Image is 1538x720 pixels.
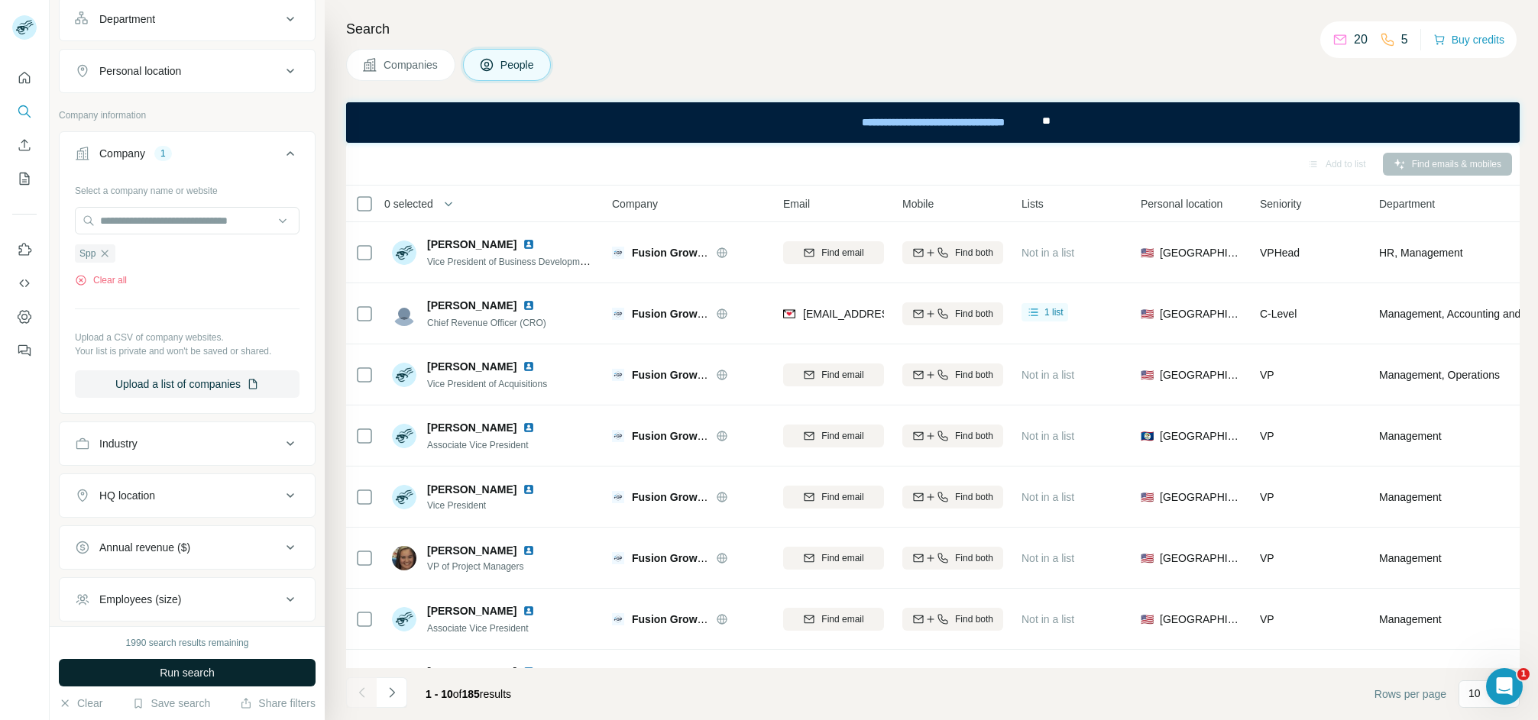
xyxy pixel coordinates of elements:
[12,303,37,331] button: Dashboard
[523,360,535,373] img: LinkedIn logo
[783,608,884,631] button: Find email
[783,241,884,264] button: Find email
[60,529,315,566] button: Annual revenue ($)
[612,308,624,320] img: Logo of Fusion Growth Partners
[392,607,416,631] img: Avatar
[126,636,249,650] div: 1990 search results remaining
[1517,668,1530,680] span: 1
[1022,196,1044,211] span: Lists
[75,331,300,344] p: Upload a CSV of company websites.
[99,146,145,161] div: Company
[392,668,416,693] img: Avatar
[1044,305,1064,319] span: 1 list
[1401,31,1408,49] p: 5
[1379,196,1435,211] span: Department
[500,57,536,73] span: People
[1160,245,1242,260] span: [GEOGRAPHIC_DATA]
[346,102,1520,143] iframe: Banner
[427,664,516,680] span: [PERSON_NAME]
[1260,247,1300,259] span: VP Head
[632,552,753,564] span: Fusion Growth Partners
[632,369,753,381] span: Fusion Growth Partners
[99,592,181,607] div: Employees (size)
[1260,369,1274,381] span: VP
[99,436,138,451] div: Industry
[1141,612,1154,627] span: 🇺🇸
[79,247,96,260] span: Spp
[612,613,624,625] img: Logo of Fusion Growth Partners
[1160,489,1242,505] span: [GEOGRAPHIC_DATA]
[392,363,416,387] img: Avatar
[75,178,300,198] div: Select a company name or website
[783,306,795,321] img: provider findymail logo
[377,677,407,708] button: Navigate to next page
[1374,686,1446,702] span: Rows per page
[1260,196,1301,211] span: Seniority
[392,241,416,265] img: Avatar
[955,307,993,321] span: Find both
[392,424,416,448] img: Avatar
[821,490,863,504] span: Find email
[1379,367,1500,383] span: Management, Operations
[523,544,535,557] img: LinkedIn logo
[1354,31,1368,49] p: 20
[75,344,300,358] p: Your list is private and won't be saved or shared.
[955,368,993,382] span: Find both
[955,551,993,565] span: Find both
[1260,308,1297,320] span: C-Level
[1022,430,1074,442] span: Not in a list
[902,241,1003,264] button: Find both
[1260,552,1274,564] span: VP
[1160,428,1242,444] span: [GEOGRAPHIC_DATA]
[99,63,181,79] div: Personal location
[523,238,535,250] img: LinkedIn logo
[1022,369,1074,381] span: Not in a list
[1141,550,1154,566] span: 🇺🇸
[955,490,993,504] span: Find both
[427,298,516,313] span: [PERSON_NAME]
[75,370,300,398] button: Upload a list of companies
[821,246,863,260] span: Find email
[783,196,810,211] span: Email
[902,486,1003,509] button: Find both
[59,659,316,686] button: Run search
[427,318,546,328] span: Chief Revenue Officer (CRO)
[612,491,624,503] img: Logo of Fusion Growth Partners
[783,425,884,447] button: Find email
[12,131,37,159] button: Enrich CSV
[1022,491,1074,503] span: Not in a list
[1379,245,1463,260] span: HR, Management
[612,247,624,259] img: Logo of Fusion Growth Partners
[1260,491,1274,503] span: VP
[1141,489,1154,505] span: 🇺🇸
[902,196,934,211] span: Mobile
[346,18,1520,40] h4: Search
[132,696,210,711] button: Save search
[1141,196,1222,211] span: Personal location
[783,547,884,570] button: Find email
[632,613,753,625] span: Fusion Growth Partners
[384,57,439,73] span: Companies
[821,368,863,382] span: Find email
[12,337,37,364] button: Feedback
[1141,306,1154,321] span: 🇺🇸
[160,665,215,680] span: Run search
[427,255,674,267] span: Vice President of Business Development, Head of Recruiting
[99,11,155,27] div: Department
[902,547,1003,570] button: Find both
[523,605,535,617] img: LinkedIn logo
[523,666,535,678] img: LinkedIn logo
[59,696,102,711] button: Clear
[12,165,37,192] button: My lists
[821,612,863,626] span: Find email
[12,64,37,92] button: Quick start
[384,196,433,211] span: 0 selected
[523,483,535,496] img: LinkedIn logo
[902,608,1003,631] button: Find both
[462,688,480,700] span: 185
[1022,613,1074,625] span: Not in a list
[427,379,547,389] span: Vice President of Acquisitions
[427,482,516,497] span: [PERSON_NAME]
[1141,245,1154,260] span: 🇺🇸
[632,308,753,320] span: Fusion Growth Partners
